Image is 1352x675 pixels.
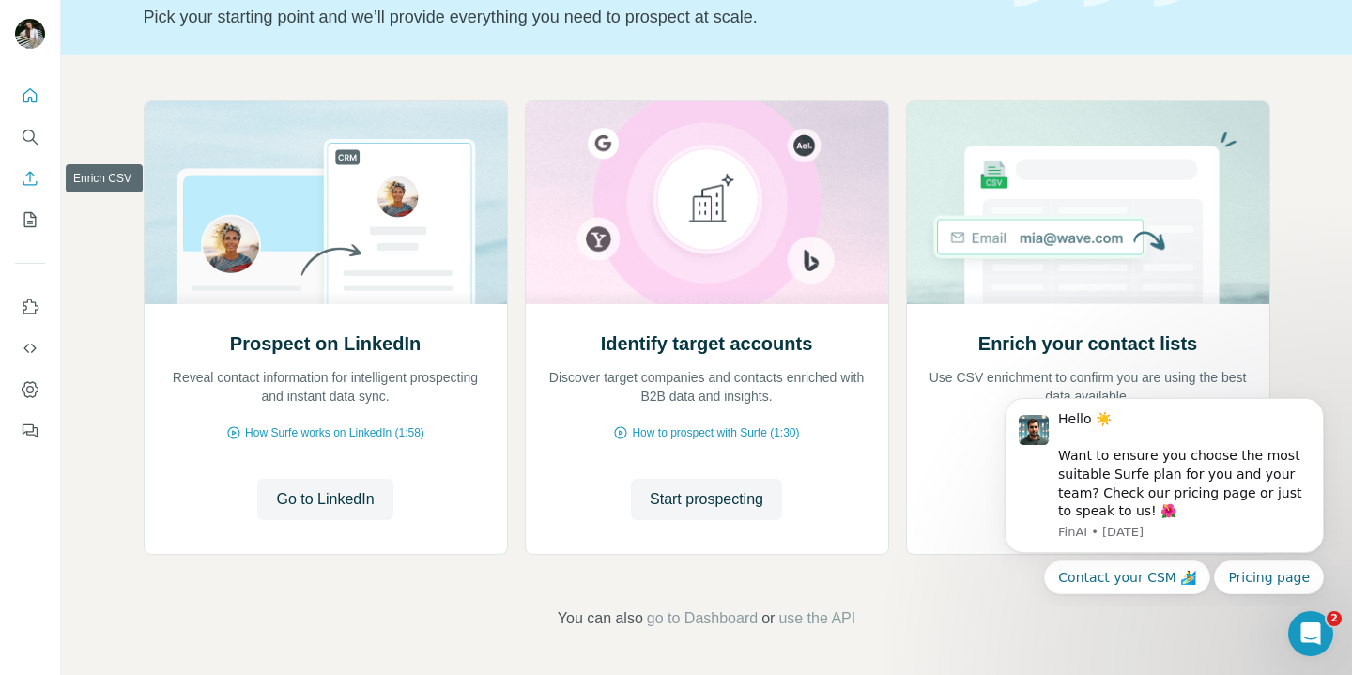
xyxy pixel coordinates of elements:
button: Feedback [15,414,45,448]
p: Use CSV enrichment to confirm you are using the best data available. [926,368,1251,406]
span: How to prospect with Surfe (1:30) [632,424,799,441]
span: How Surfe works on LinkedIn (1:58) [245,424,424,441]
iframe: Intercom notifications message [976,381,1352,606]
h2: Enrich your contact lists [978,330,1197,357]
img: Identify target accounts [525,101,889,304]
button: Start prospecting [631,479,782,520]
span: You can also [558,607,643,630]
button: Use Surfe API [15,331,45,365]
p: Discover target companies and contacts enriched with B2B data and insights. [545,368,869,406]
p: Pick your starting point and we’ll provide everything you need to prospect at scale. [144,4,991,30]
h2: Identify target accounts [601,330,813,357]
span: Start prospecting [650,488,763,511]
button: Enrich CSV [15,161,45,195]
span: Go to LinkedIn [276,488,374,511]
button: go to Dashboard [647,607,758,630]
button: Dashboard [15,373,45,407]
img: Avatar [15,19,45,49]
span: 2 [1327,611,1342,626]
p: Reveal contact information for intelligent prospecting and instant data sync. [163,368,488,406]
img: Prospect on LinkedIn [144,101,508,304]
button: Search [15,120,45,154]
h2: Prospect on LinkedIn [230,330,421,357]
button: My lists [15,203,45,237]
button: use the API [778,607,855,630]
iframe: Intercom live chat [1288,611,1333,656]
button: Quick start [15,79,45,113]
button: Go to LinkedIn [257,479,392,520]
button: Use Surfe on LinkedIn [15,290,45,324]
span: or [761,607,775,630]
img: Enrich your contact lists [906,101,1270,304]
